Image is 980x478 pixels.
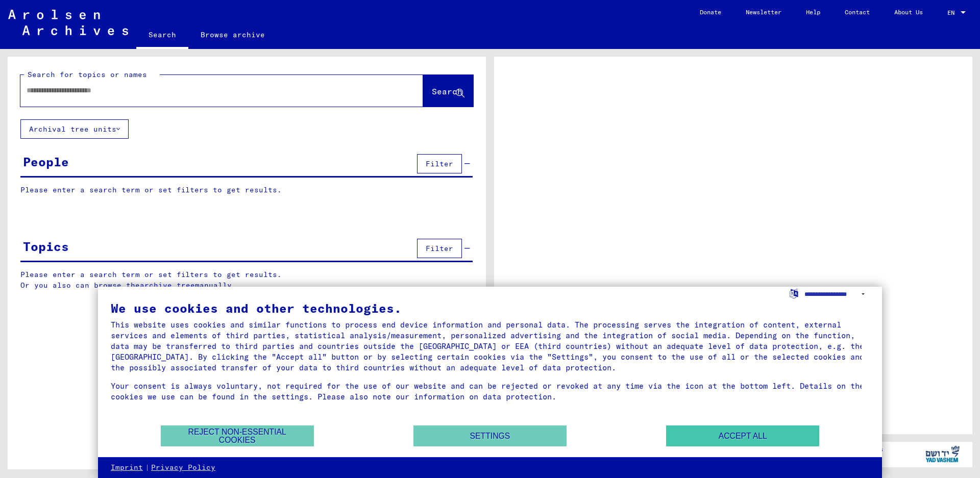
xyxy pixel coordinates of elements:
div: Your consent is always voluntary, not required for the use of our website and can be rejected or ... [111,381,869,402]
button: Archival tree units [20,119,129,139]
span: Search [432,86,462,96]
button: Settings [413,425,567,446]
button: Filter [417,239,462,258]
mat-label: Search for topics or names [28,70,147,79]
button: Search [423,75,473,107]
a: archive tree [140,281,195,290]
button: Accept all [666,425,819,446]
div: People [23,153,69,171]
div: This website uses cookies and similar functions to process end device information and personal da... [111,319,869,373]
a: Search [136,22,188,49]
span: Filter [426,244,453,253]
a: Privacy Policy [151,463,215,473]
a: Imprint [111,463,143,473]
p: Please enter a search term or set filters to get results. Or you also can browse the manually. [20,269,473,291]
a: Browse archive [188,22,277,47]
span: EN [947,9,959,16]
button: Reject non-essential cookies [161,425,314,446]
button: Filter [417,154,462,173]
p: Please enter a search term or set filters to get results. [20,185,473,195]
img: Arolsen_neg.svg [8,10,128,35]
div: We use cookies and other technologies. [111,302,869,314]
span: Filter [426,159,453,168]
div: Topics [23,237,69,256]
img: yv_logo.png [923,441,962,467]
